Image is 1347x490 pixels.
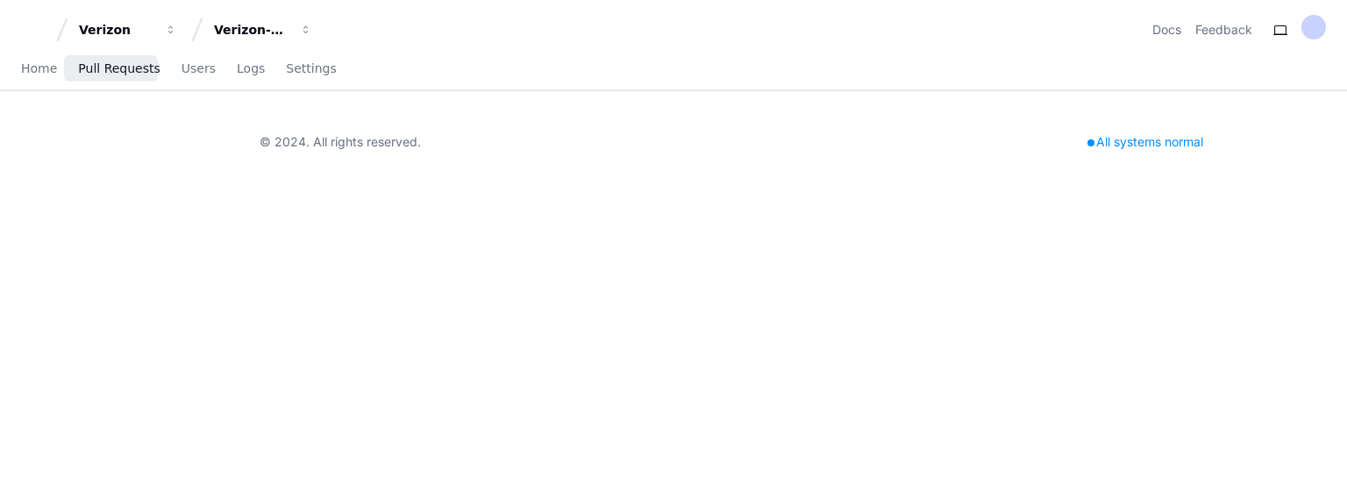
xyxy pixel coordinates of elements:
[286,49,336,89] a: Settings
[72,14,184,46] button: Verizon
[182,49,216,89] a: Users
[286,63,336,74] span: Settings
[78,63,160,74] span: Pull Requests
[1195,21,1252,39] button: Feedback
[79,21,154,39] div: Verizon
[78,49,160,89] a: Pull Requests
[1152,21,1181,39] a: Docs
[237,49,265,89] a: Logs
[237,63,265,74] span: Logs
[207,14,319,46] button: Verizon-Clarify-Service-Qualifications
[260,133,421,151] div: © 2024. All rights reserved.
[182,63,216,74] span: Users
[1077,130,1214,154] div: All systems normal
[214,21,289,39] div: Verizon-Clarify-Service-Qualifications
[21,63,57,74] span: Home
[21,49,57,89] a: Home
